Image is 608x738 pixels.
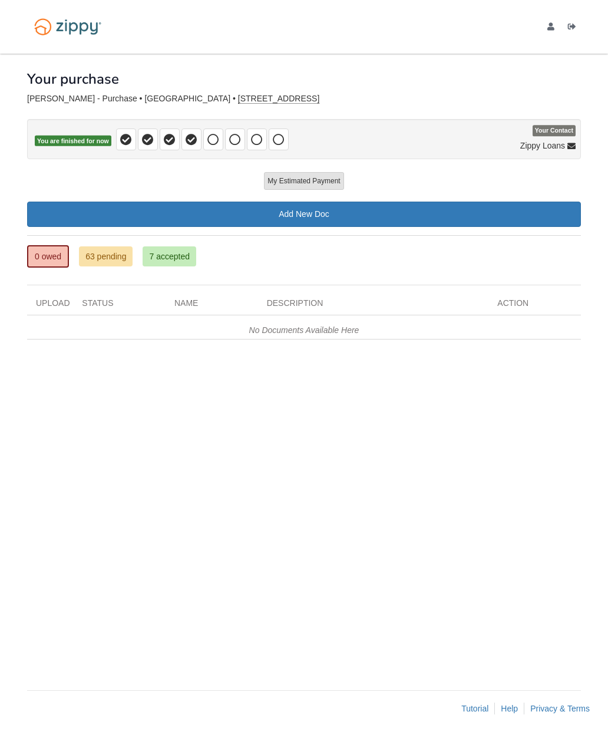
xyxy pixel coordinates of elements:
span: Zippy Loans [520,140,565,151]
a: 63 pending [79,246,133,266]
div: Upload [27,297,73,315]
span: Your Contact [533,126,576,137]
div: Name [166,297,258,315]
img: Logo [27,13,108,41]
div: Status [73,297,166,315]
a: Tutorial [461,704,488,713]
a: 0 owed [27,245,69,268]
em: No Documents Available Here [249,325,359,335]
a: edit profile [547,22,559,34]
a: Add New Doc [27,202,581,227]
a: 7 accepted [143,246,196,266]
button: My Estimated Payment [264,172,343,190]
a: Help [501,704,518,713]
span: You are finished for now [35,136,111,147]
div: Description [258,297,489,315]
a: Privacy & Terms [530,704,590,713]
div: Action [488,297,581,315]
a: Log out [568,22,581,34]
h1: Your purchase [27,71,119,87]
div: [PERSON_NAME] - Purchase • [GEOGRAPHIC_DATA] • [27,94,581,104]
